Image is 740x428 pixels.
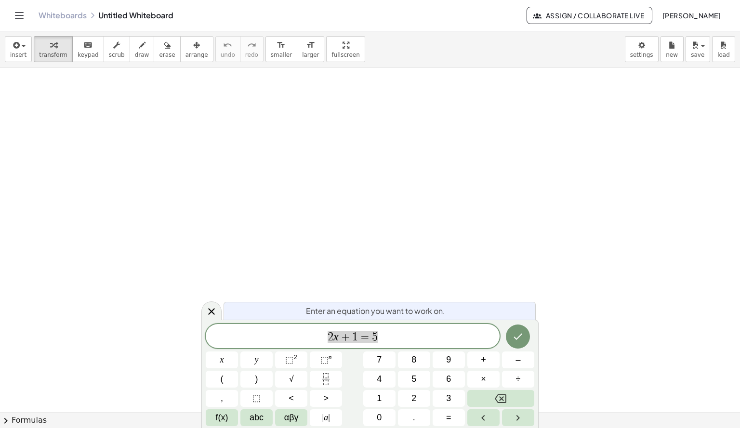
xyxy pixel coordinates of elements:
[398,390,430,407] button: 2
[265,36,297,62] button: format_sizesmaller
[221,52,235,58] span: undo
[130,36,155,62] button: draw
[398,409,430,426] button: .
[154,36,180,62] button: erase
[221,392,223,405] span: ,
[275,409,307,426] button: Greek alphabet
[306,305,445,317] span: Enter an equation you want to work on.
[240,36,264,62] button: redoredo
[289,392,294,405] span: <
[310,409,342,426] button: Absolute value
[358,331,372,343] span: =
[329,353,332,361] sup: n
[506,324,530,349] button: Done
[289,373,294,386] span: √
[662,11,721,20] span: [PERSON_NAME]
[255,373,258,386] span: )
[306,39,315,51] i: format_size
[206,351,238,368] button: x
[717,52,730,58] span: load
[654,7,728,24] button: [PERSON_NAME]
[252,392,261,405] span: ⬚
[411,373,416,386] span: 5
[413,411,415,424] span: .
[535,11,644,20] span: Assign / Collaborate Live
[275,390,307,407] button: Less than
[433,351,465,368] button: 9
[527,7,652,24] button: Assign / Collaborate Live
[363,390,396,407] button: 1
[467,351,500,368] button: Plus
[240,390,273,407] button: Placeholder
[363,409,396,426] button: 0
[467,390,534,407] button: Backspace
[216,411,228,424] span: f(x)
[331,52,359,58] span: fullscreen
[372,331,378,343] span: 5
[104,36,130,62] button: scrub
[78,52,99,58] span: keypad
[240,371,273,388] button: )
[206,390,238,407] button: ,
[12,8,27,23] button: Toggle navigation
[363,351,396,368] button: 7
[515,353,520,366] span: –
[516,373,521,386] span: ÷
[245,52,258,58] span: redo
[109,52,125,58] span: scrub
[502,371,534,388] button: Divide
[322,411,330,424] span: a
[322,413,324,422] span: |
[39,11,87,20] a: Whiteboards
[467,371,500,388] button: Times
[328,331,333,343] span: 2
[326,36,365,62] button: fullscreen
[661,36,684,62] button: new
[363,371,396,388] button: 4
[250,411,264,424] span: abc
[185,52,208,58] span: arrange
[293,353,297,361] sup: 2
[83,39,92,51] i: keyboard
[240,409,273,426] button: Alphabet
[446,411,451,424] span: =
[320,355,329,364] span: ⬚
[297,36,324,62] button: format_sizelarger
[221,373,224,386] span: (
[72,36,104,62] button: keyboardkeypad
[285,355,293,364] span: ⬚
[446,373,451,386] span: 6
[302,52,319,58] span: larger
[411,353,416,366] span: 8
[630,52,653,58] span: settings
[377,392,382,405] span: 1
[433,409,465,426] button: Equals
[398,371,430,388] button: 5
[339,331,353,343] span: +
[159,52,175,58] span: erase
[275,371,307,388] button: Square root
[271,52,292,58] span: smaller
[10,52,26,58] span: insert
[377,373,382,386] span: 4
[433,390,465,407] button: 3
[691,52,704,58] span: save
[411,392,416,405] span: 2
[223,39,232,51] i: undo
[666,52,678,58] span: new
[5,36,32,62] button: insert
[328,413,330,422] span: |
[39,52,67,58] span: transform
[215,36,240,62] button: undoundo
[240,351,273,368] button: y
[446,353,451,366] span: 9
[502,351,534,368] button: Minus
[310,390,342,407] button: Greater than
[284,411,299,424] span: αβγ
[712,36,735,62] button: load
[377,411,382,424] span: 0
[206,409,238,426] button: Functions
[686,36,710,62] button: save
[277,39,286,51] i: format_size
[481,353,486,366] span: +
